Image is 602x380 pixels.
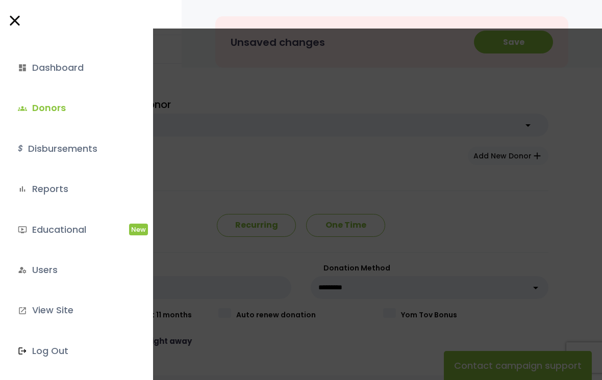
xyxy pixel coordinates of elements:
a: dashboardDashboard [10,54,139,82]
i: launch [18,306,27,315]
a: bar_chartReports [10,175,139,203]
a: manage_accountsUsers [10,256,139,284]
i: dashboard [18,63,27,72]
i: ondemand_video [18,225,27,234]
i: bar_chart [18,184,27,194]
a: groupsDonors [10,94,139,122]
i: manage_accounts [18,265,27,275]
a: Log Out [10,337,139,365]
span: groups [18,104,27,113]
i: $ [18,142,23,156]
a: launchView Site [10,296,139,324]
span: New [129,224,148,235]
a: ondemand_videoEducationalNew [10,216,139,243]
a: $Disbursements [10,135,139,162]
